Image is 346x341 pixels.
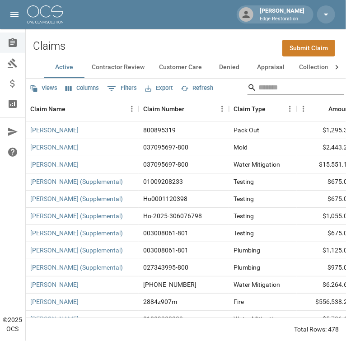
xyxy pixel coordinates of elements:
div: 1006-363-345 [143,280,196,289]
div: Claim Type [229,96,297,121]
button: Collections [292,56,339,78]
div: 2884z907m [143,297,177,306]
div: Plumbing [234,263,260,272]
button: Show filters [105,81,139,96]
div: 037095697-800 [143,143,188,152]
button: Sort [266,103,278,115]
div: Testing [234,194,254,203]
div: Total Rows: 478 [294,325,339,334]
button: Menu [215,102,229,116]
button: Customer Care [152,56,209,78]
div: Mold [234,143,248,152]
div: Testing [234,211,254,220]
div: Claim Number [139,96,229,121]
a: [PERSON_NAME] (Supplemental) [30,246,123,255]
div: 027343995-800 [143,263,188,272]
div: Ho0001120398 [143,194,187,203]
button: open drawer [5,5,23,23]
a: [PERSON_NAME] [30,297,79,306]
div: Water Mitigation [234,314,280,323]
img: ocs-logo-white-transparent.png [27,5,63,23]
button: Menu [297,102,310,116]
div: 003008061-801 [143,246,188,255]
div: Testing [234,177,254,186]
div: Search [248,80,344,97]
button: Active [44,56,84,78]
a: [PERSON_NAME] (Supplemental) [30,263,123,272]
div: © 2025 OCS [3,315,23,333]
button: Refresh [178,81,215,95]
div: 037095697-800 [143,160,188,169]
div: Claim Type [234,96,266,121]
div: dynamic tabs [44,56,328,78]
div: Water Mitigation [234,160,280,169]
button: Sort [316,103,328,115]
div: [PERSON_NAME] [256,6,308,23]
button: Menu [283,102,297,116]
button: Sort [65,103,78,115]
div: Water Mitigation [234,280,280,289]
div: Fire [234,297,244,306]
a: Submit Claim [282,40,335,56]
div: Claim Name [30,96,65,121]
div: 800895319 [143,126,176,135]
div: 01009208233 [143,177,183,186]
button: Export [143,81,175,95]
h2: Claims [33,40,65,53]
button: Views [28,81,60,95]
button: Menu [125,102,139,116]
a: [PERSON_NAME] [30,126,79,135]
a: [PERSON_NAME] (Supplemental) [30,211,123,220]
a: [PERSON_NAME] (Supplemental) [30,229,123,238]
button: Contractor Review [84,56,152,78]
button: Sort [184,103,197,115]
div: 003008061-801 [143,229,188,238]
button: Select columns [63,81,101,95]
a: [PERSON_NAME] [30,280,79,289]
div: Claim Name [26,96,139,121]
button: Appraisal [250,56,292,78]
p: Edge Restoration [260,15,304,23]
div: 01009208233 [143,314,183,323]
a: [PERSON_NAME] [30,160,79,169]
div: Ho-2025-306076798 [143,211,202,220]
a: [PERSON_NAME] (Supplemental) [30,194,123,203]
a: [PERSON_NAME] [30,143,79,152]
div: Claim Number [143,96,184,121]
div: Pack Out [234,126,259,135]
div: Plumbing [234,246,260,255]
a: [PERSON_NAME] (Supplemental) [30,177,123,186]
button: Denied [209,56,250,78]
a: [PERSON_NAME] [30,314,79,323]
div: Testing [234,229,254,238]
